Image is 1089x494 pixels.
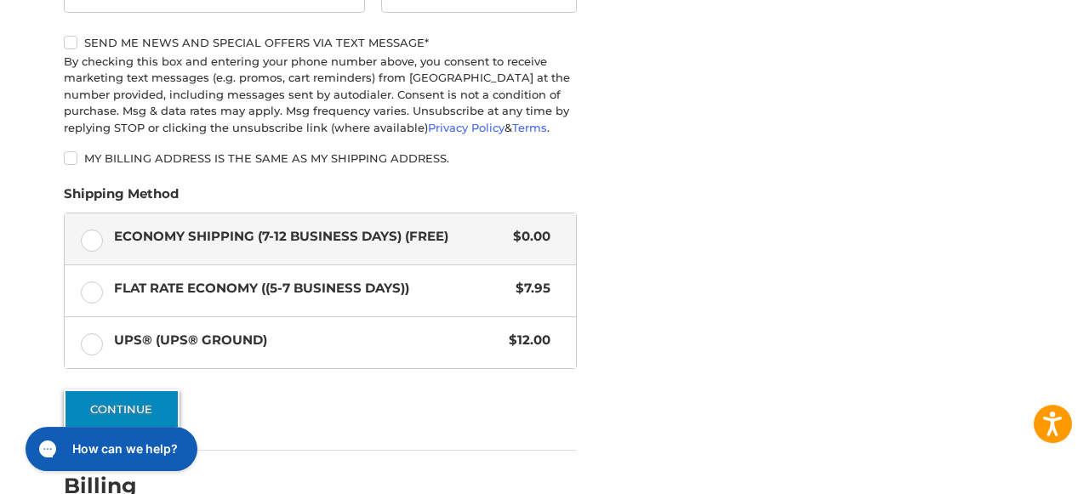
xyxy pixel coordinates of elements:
[505,227,551,247] span: $0.00
[17,421,202,477] iframe: Gorgias live chat messenger
[512,121,547,134] a: Terms
[64,54,577,137] div: By checking this box and entering your phone number above, you consent to receive marketing text ...
[114,227,505,247] span: Economy Shipping (7-12 Business Days) (Free)
[64,36,577,49] label: Send me news and special offers via text message*
[64,151,577,165] label: My billing address is the same as my shipping address.
[64,185,179,212] legend: Shipping Method
[64,389,180,429] button: Continue
[501,331,551,350] span: $12.00
[114,279,508,298] span: Flat Rate Economy ((5-7 Business Days))
[508,279,551,298] span: $7.95
[428,121,505,134] a: Privacy Policy
[114,331,501,350] span: UPS® (UPS® Ground)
